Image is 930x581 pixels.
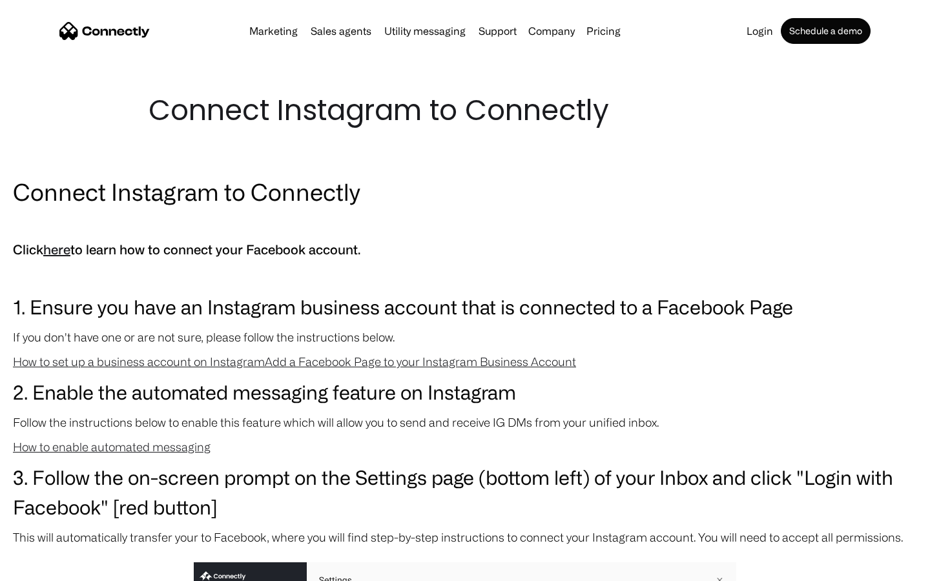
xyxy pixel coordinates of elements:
[13,239,917,261] h5: Click to learn how to connect your Facebook account.
[473,26,522,36] a: Support
[528,22,575,40] div: Company
[13,440,211,453] a: How to enable automated messaging
[13,267,917,285] p: ‍
[149,90,781,130] h1: Connect Instagram to Connectly
[43,242,70,257] a: here
[13,355,265,368] a: How to set up a business account on Instagram
[244,26,303,36] a: Marketing
[305,26,377,36] a: Sales agents
[13,214,917,232] p: ‍
[13,176,917,208] h2: Connect Instagram to Connectly
[26,558,77,576] ul: Language list
[741,26,778,36] a: Login
[13,328,917,346] p: If you don't have one or are not sure, please follow the instructions below.
[13,413,917,431] p: Follow the instructions below to enable this feature which will allow you to send and receive IG ...
[265,355,576,368] a: Add a Facebook Page to your Instagram Business Account
[13,377,917,407] h3: 2. Enable the automated messaging feature on Instagram
[13,558,77,576] aside: Language selected: English
[13,528,917,546] p: This will automatically transfer your to Facebook, where you will find step-by-step instructions ...
[13,462,917,522] h3: 3. Follow the on-screen prompt on the Settings page (bottom left) of your Inbox and click "Login ...
[13,292,917,321] h3: 1. Ensure you have an Instagram business account that is connected to a Facebook Page
[379,26,471,36] a: Utility messaging
[781,18,871,44] a: Schedule a demo
[581,26,626,36] a: Pricing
